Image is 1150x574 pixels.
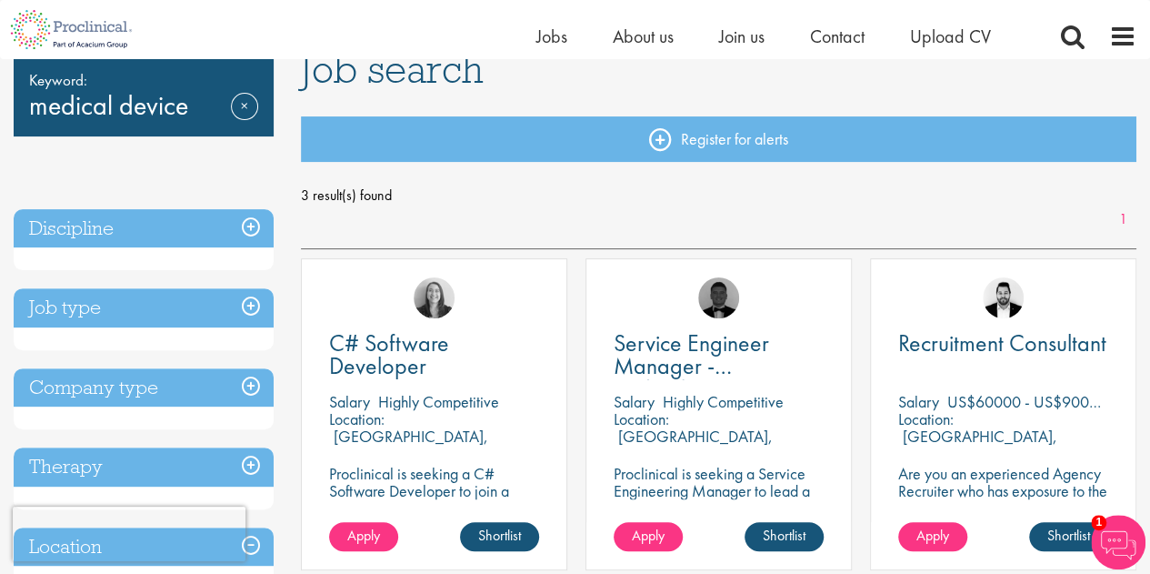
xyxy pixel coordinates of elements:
span: 3 result(s) found [301,182,1136,209]
a: 1 [1110,209,1136,230]
p: [GEOGRAPHIC_DATA], [GEOGRAPHIC_DATA] [898,426,1057,464]
img: Tom Stables [698,277,739,318]
span: C# Software Developer [329,327,449,381]
span: 1 [1091,515,1106,530]
a: Remove [231,93,258,146]
a: Shortlist [745,522,824,551]
span: Location: [329,408,385,429]
span: Location: [898,408,954,429]
span: Salary [329,391,370,412]
a: Apply [614,522,683,551]
p: Highly Competitive [378,391,499,412]
span: Apply [632,526,665,545]
span: Location: [614,408,669,429]
span: Recruitment Consultant [898,327,1106,358]
p: [GEOGRAPHIC_DATA], [GEOGRAPHIC_DATA] [614,426,773,464]
a: Shortlist [1029,522,1108,551]
a: Contact [810,25,865,48]
img: Chatbot [1091,515,1145,569]
span: Salary [898,391,939,412]
a: About us [613,25,674,48]
h3: Job type [14,288,274,327]
div: medical device [14,58,274,136]
img: Ross Wilkings [983,277,1024,318]
a: C# Software Developer [329,332,539,378]
h3: Therapy [14,448,274,487]
a: Apply [898,522,967,551]
a: Service Engineer Manager - Radiopharma Solutions [614,332,824,378]
a: Recruitment Consultant [898,332,1108,355]
p: [GEOGRAPHIC_DATA], [GEOGRAPHIC_DATA] [329,426,488,464]
img: Mia Kellerman [414,277,455,318]
p: Proclinical is seeking a C# Software Developer to join a dynamic team in [GEOGRAPHIC_DATA], [GEOG... [329,465,539,551]
a: Register for alerts [301,116,1136,162]
h3: Discipline [14,209,274,248]
a: Upload CV [910,25,991,48]
span: Apply [916,526,949,545]
p: Are you an experienced Agency Recruiter who has exposure to the Life Sciences market and looking ... [898,465,1108,534]
span: Service Engineer Manager - Radiopharma Solutions [614,327,769,427]
span: Job search [301,45,484,94]
span: Salary [614,391,655,412]
h3: Company type [14,368,274,408]
p: Highly Competitive [663,391,784,412]
iframe: reCAPTCHA [13,507,245,561]
a: Shortlist [460,522,539,551]
a: Join us [719,25,765,48]
a: Apply [329,522,398,551]
span: Keyword: [29,67,258,93]
span: Apply [347,526,380,545]
a: Jobs [536,25,567,48]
